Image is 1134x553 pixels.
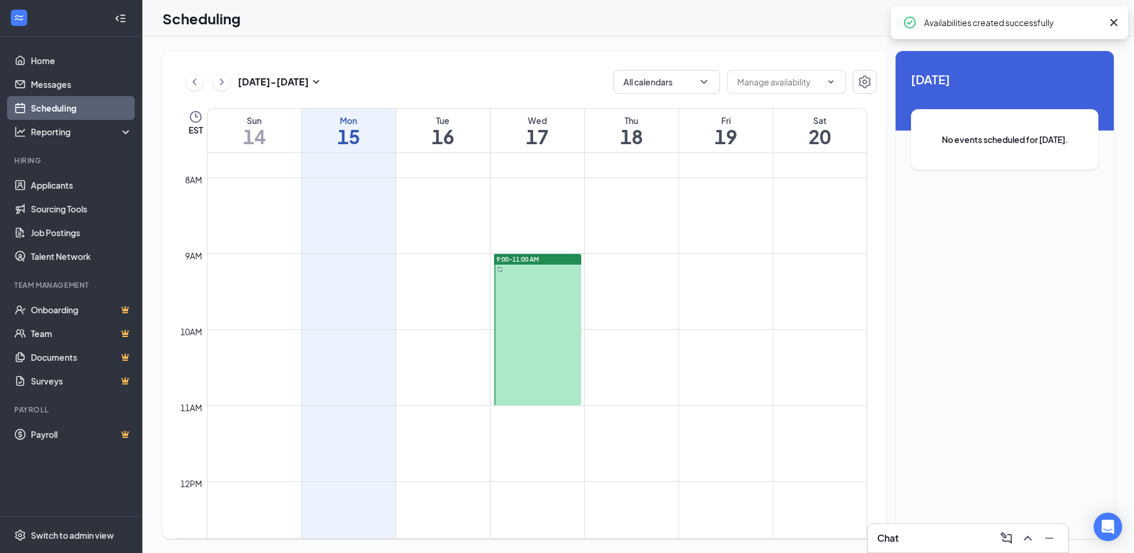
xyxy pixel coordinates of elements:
[238,75,309,88] h3: [DATE] - [DATE]
[31,244,132,268] a: Talent Network
[826,77,836,87] svg: ChevronDown
[997,529,1016,548] button: ComposeMessage
[31,173,132,197] a: Applicants
[924,15,1102,30] div: Availabilities created successfully
[189,75,200,89] svg: ChevronLeft
[31,298,132,322] a: OnboardingCrown
[490,126,584,147] h1: 17
[13,12,25,24] svg: WorkstreamLogo
[31,197,132,221] a: Sourcing Tools
[178,477,205,490] div: 12pm
[911,70,1098,88] span: [DATE]
[1107,15,1121,30] svg: Cross
[858,75,872,89] svg: Settings
[903,15,917,30] svg: CheckmarkCircle
[183,249,205,262] div: 9am
[31,96,132,120] a: Scheduling
[1021,531,1035,545] svg: ChevronUp
[31,126,133,138] div: Reporting
[216,75,228,89] svg: ChevronRight
[679,109,773,152] a: September 19, 2025
[183,173,205,186] div: 8am
[14,155,130,166] div: Hiring
[114,12,126,24] svg: Collapse
[178,401,205,414] div: 11am
[302,115,396,126] div: Mon
[396,109,490,152] a: September 16, 2025
[213,73,231,91] button: ChevronRight
[773,109,867,152] a: September 20, 2025
[14,126,26,138] svg: Analysis
[773,126,867,147] h1: 20
[698,76,710,88] svg: ChevronDown
[14,405,130,415] div: Payroll
[679,126,773,147] h1: 19
[31,345,132,369] a: DocumentsCrown
[1040,529,1059,548] button: Minimize
[613,70,720,94] button: All calendarsChevronDown
[31,369,132,393] a: SurveysCrown
[773,115,867,126] div: Sat
[31,72,132,96] a: Messages
[877,532,899,545] h3: Chat
[1018,529,1037,548] button: ChevronUp
[585,109,679,152] a: September 18, 2025
[999,531,1014,545] svg: ComposeMessage
[396,115,490,126] div: Tue
[31,221,132,244] a: Job Postings
[31,529,114,541] div: Switch to admin view
[309,75,323,89] svg: SmallChevronDown
[31,422,132,446] a: PayrollCrown
[189,124,203,136] span: EST
[935,133,1075,146] span: No events scheduled for [DATE].
[302,109,396,152] a: September 15, 2025
[490,115,584,126] div: Wed
[302,126,396,147] h1: 15
[208,115,301,126] div: Sun
[163,8,241,28] h1: Scheduling
[178,325,205,338] div: 10am
[497,266,503,272] svg: Sync
[208,126,301,147] h1: 14
[31,49,132,72] a: Home
[1094,513,1122,541] div: Open Intercom Messenger
[853,70,877,94] button: Settings
[679,115,773,126] div: Fri
[396,126,490,147] h1: 16
[208,109,301,152] a: September 14, 2025
[14,529,26,541] svg: Settings
[31,322,132,345] a: TeamCrown
[490,109,584,152] a: September 17, 2025
[737,75,821,88] input: Manage availability
[14,280,130,290] div: Team Management
[186,73,203,91] button: ChevronLeft
[1042,531,1056,545] svg: Minimize
[585,126,679,147] h1: 18
[585,115,679,126] div: Thu
[189,110,203,124] svg: Clock
[496,255,539,263] span: 9:00-11:00 AM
